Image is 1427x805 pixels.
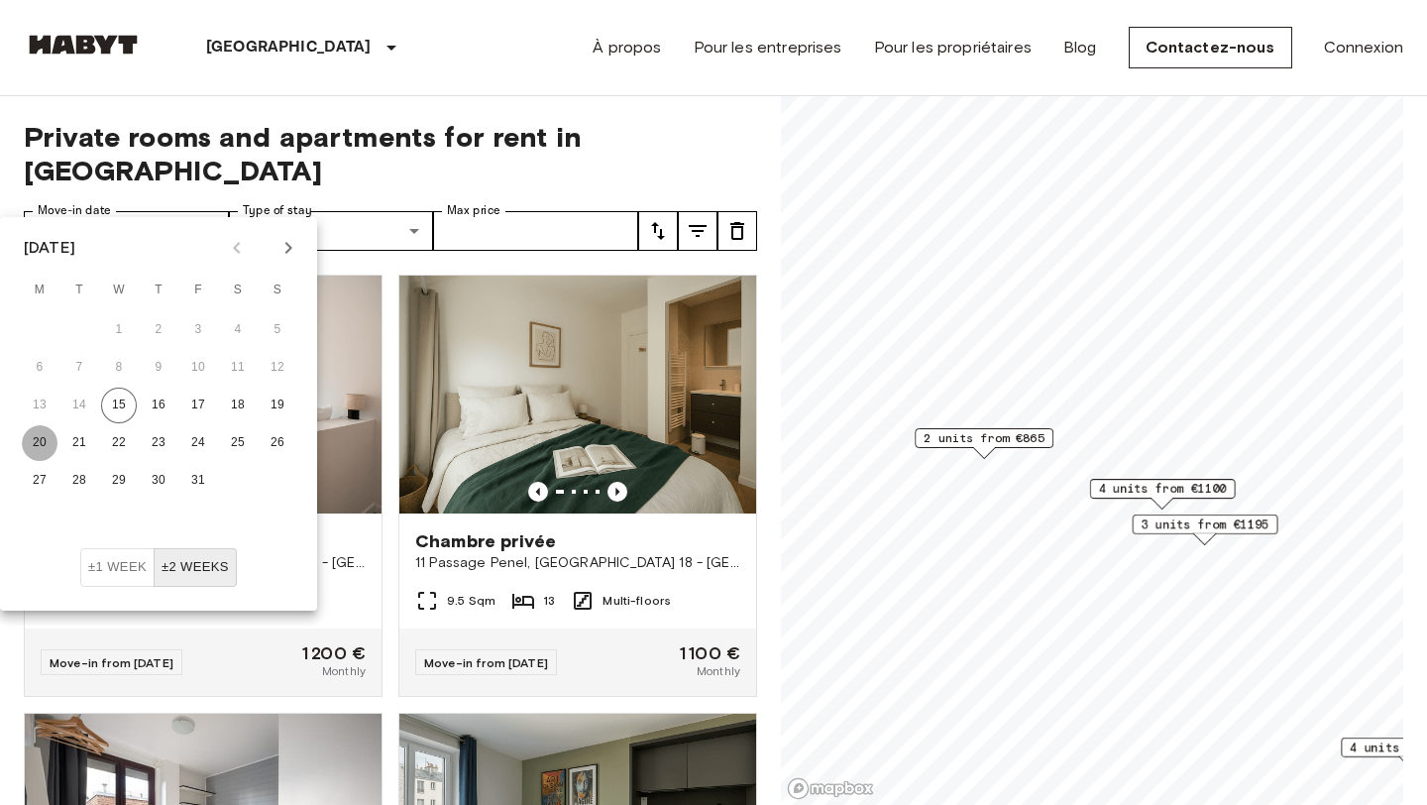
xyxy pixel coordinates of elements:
button: 24 [180,425,216,461]
span: 11 Passage Penel, [GEOGRAPHIC_DATA] 18 - [GEOGRAPHIC_DATA] [415,553,740,573]
span: 1 100 € [680,644,740,662]
span: 13 [543,592,555,610]
img: Marketing picture of unit FR-18-011-001-008 [399,276,756,514]
div: Move In Flexibility [80,548,237,587]
button: ±1 week [80,548,155,587]
button: Previous image [607,482,627,502]
span: 3 units from €1195 [1142,516,1269,533]
span: Move-in from [DATE] [424,655,548,670]
span: 1 200 € [302,644,366,662]
span: Multi-floors [603,592,671,610]
button: 16 [141,388,176,423]
button: 15 [101,388,137,423]
label: Max price [447,202,500,219]
span: Thursday [141,271,176,310]
a: Marketing picture of unit FR-18-011-001-008Previous imagePrevious imageChambre privée11 Passage P... [398,275,757,697]
div: Map marker [915,428,1053,459]
span: 4 units from €1100 [1099,480,1227,498]
span: Tuesday [61,271,97,310]
a: Blog [1063,36,1097,59]
button: 31 [180,463,216,499]
a: Mapbox logo [787,777,874,800]
button: 20 [22,425,57,461]
button: ±2 weeks [154,548,237,587]
label: Type of stay [243,202,312,219]
span: 9.5 Sqm [447,592,495,610]
span: Monthly [697,662,740,680]
button: tune [717,211,757,251]
div: Map marker [1133,515,1278,545]
span: Friday [180,271,216,310]
span: 2 units from €865 [924,429,1044,447]
button: Previous image [528,482,548,502]
a: Contactez-nous [1129,27,1292,68]
div: Map marker [1090,479,1236,510]
div: [DATE] [24,236,75,260]
button: 28 [61,463,97,499]
span: Chambre privée [415,529,556,553]
button: 30 [141,463,176,499]
img: Habyt [24,35,143,55]
label: Move-in date [38,202,111,219]
span: Monthly [322,662,366,680]
button: 29 [101,463,137,499]
button: 23 [141,425,176,461]
span: Private rooms and apartments for rent in [GEOGRAPHIC_DATA] [24,120,757,187]
button: 22 [101,425,137,461]
button: tune [678,211,717,251]
a: Pour les entreprises [694,36,842,59]
span: Wednesday [101,271,137,310]
button: 19 [260,388,295,423]
button: 26 [260,425,295,461]
span: Monday [22,271,57,310]
button: 27 [22,463,57,499]
button: Next month [272,231,305,265]
span: Saturday [220,271,256,310]
a: Pour les propriétaires [874,36,1032,59]
button: tune [638,211,678,251]
button: 18 [220,388,256,423]
a: À propos [593,36,661,59]
span: Sunday [260,271,295,310]
button: 17 [180,388,216,423]
p: [GEOGRAPHIC_DATA] [206,36,372,59]
span: Move-in from [DATE] [50,655,173,670]
a: Connexion [1324,36,1403,59]
button: 25 [220,425,256,461]
button: 21 [61,425,97,461]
